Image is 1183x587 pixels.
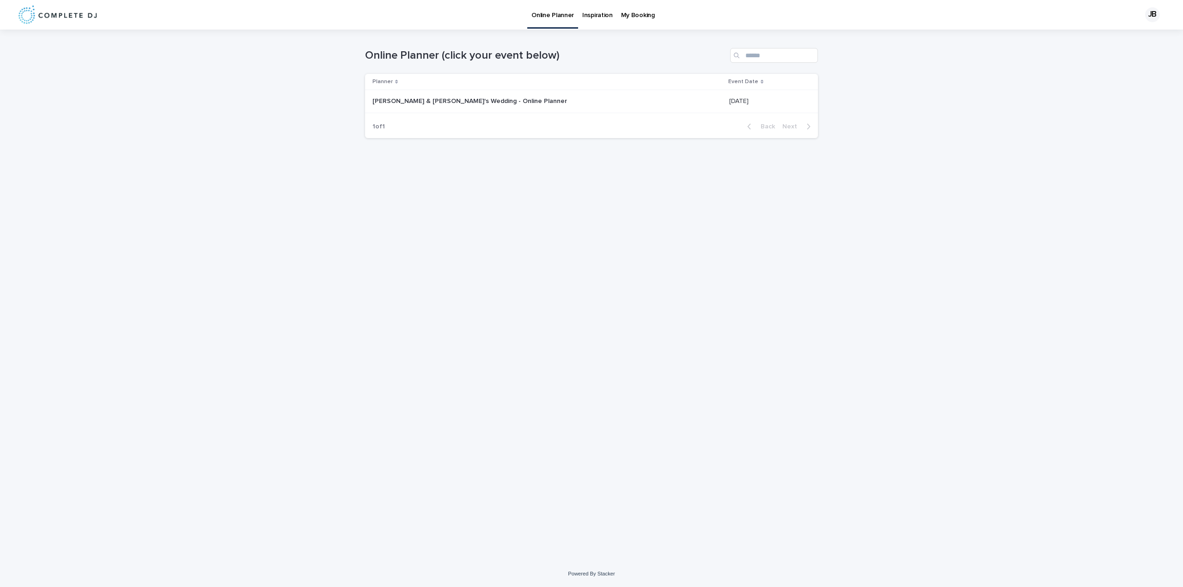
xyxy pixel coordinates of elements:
button: Back [740,122,779,131]
span: Next [782,123,803,130]
button: Next [779,122,818,131]
p: [PERSON_NAME] & [PERSON_NAME]'s Wedding - Online Planner [372,96,569,105]
input: Search [730,48,818,63]
img: 8nP3zCmvR2aWrOmylPw8 [18,6,97,24]
p: 1 of 1 [365,115,392,138]
tr: [PERSON_NAME] & [PERSON_NAME]'s Wedding - Online Planner[PERSON_NAME] & [PERSON_NAME]'s Wedding -... [365,90,818,113]
h1: Online Planner (click your event below) [365,49,726,62]
p: [DATE] [729,96,750,105]
p: Planner [372,77,393,87]
div: JB [1145,7,1160,22]
a: Powered By Stacker [568,571,615,576]
span: Back [755,123,775,130]
p: Event Date [728,77,758,87]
